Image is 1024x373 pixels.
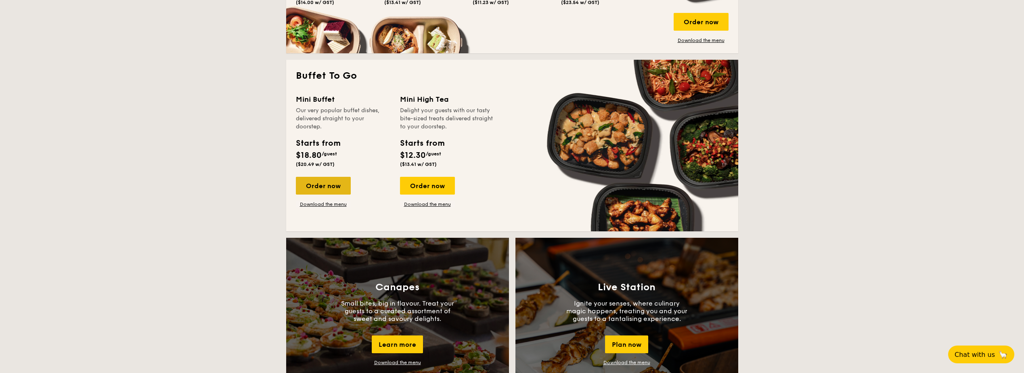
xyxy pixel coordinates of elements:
[674,13,729,31] div: Order now
[566,300,687,323] p: Ignite your senses, where culinary magic happens, treating you and your guests to a tantalising e...
[400,161,437,167] span: ($13.41 w/ GST)
[296,69,729,82] h2: Buffet To Go
[426,151,441,157] span: /guest
[296,94,390,105] div: Mini Buffet
[296,151,322,160] span: $18.80
[372,335,423,353] div: Learn more
[337,300,458,323] p: Small bites, big in flavour. Treat your guests to a curated assortment of sweet and savoury delig...
[603,360,650,365] a: Download the menu
[296,201,351,207] a: Download the menu
[375,282,419,293] h3: Canapes
[374,360,421,365] a: Download the menu
[948,346,1014,363] button: Chat with us🦙
[296,137,340,149] div: Starts from
[296,161,335,167] span: ($20.49 w/ GST)
[605,335,648,353] div: Plan now
[296,107,390,131] div: Our very popular buffet dishes, delivered straight to your doorstep.
[400,107,494,131] div: Delight your guests with our tasty bite-sized treats delivered straight to your doorstep.
[674,37,729,44] a: Download the menu
[955,351,995,358] span: Chat with us
[400,201,455,207] a: Download the menu
[400,177,455,195] div: Order now
[322,151,337,157] span: /guest
[400,151,426,160] span: $12.30
[998,350,1008,359] span: 🦙
[400,137,444,149] div: Starts from
[598,282,655,293] h3: Live Station
[400,94,494,105] div: Mini High Tea
[296,177,351,195] div: Order now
